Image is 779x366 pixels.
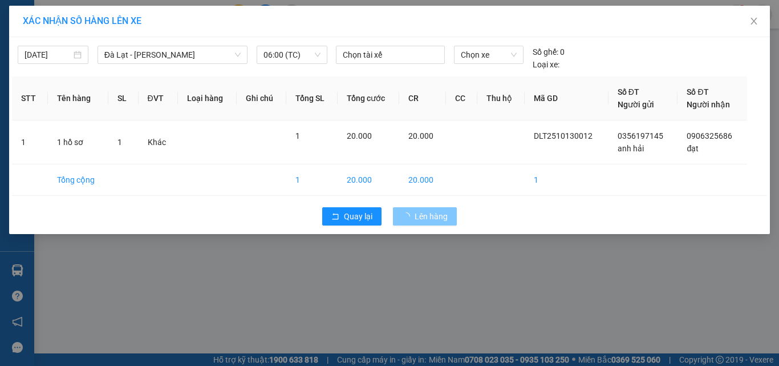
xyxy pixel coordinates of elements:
th: Tổng SL [286,77,338,120]
th: Thu hộ [477,77,525,120]
th: CR [399,77,447,120]
td: Tổng cộng [48,164,108,196]
text: DLT2510140009 [64,48,149,61]
th: ĐVT [139,77,178,120]
span: down [234,51,241,58]
span: 20.000 [408,131,433,140]
td: 20.000 [338,164,399,196]
span: 0356197145 [618,131,663,140]
span: Số ĐT [618,87,639,96]
span: Số ĐT [687,87,708,96]
td: 1 [525,164,608,196]
span: Người gửi [618,100,654,109]
th: Loại hàng [178,77,237,120]
span: loading [402,212,415,220]
th: Tên hàng [48,77,108,120]
span: 20.000 [347,131,372,140]
span: anh hải [618,144,644,153]
td: 20.000 [399,164,447,196]
input: 14/10/2025 [25,49,71,61]
span: DLT2510130012 [534,131,593,140]
th: Mã GD [525,77,608,120]
span: Lên hàng [415,210,448,223]
th: SL [108,77,138,120]
span: rollback [331,212,339,222]
th: Tổng cước [338,77,399,120]
span: 1 [117,138,122,147]
th: STT [12,77,48,120]
span: đạt [687,144,699,153]
td: Khác [139,120,178,164]
button: Close [738,6,770,38]
span: 1 [295,131,300,140]
div: Nhận: VP [PERSON_NAME] [119,67,205,91]
span: 06:00 (TC) [263,46,320,63]
th: CC [446,77,477,120]
span: close [749,17,758,26]
span: Người nhận [687,100,730,109]
div: 0 [533,46,565,58]
td: 1 [12,120,48,164]
span: Số ghế: [533,46,558,58]
span: Đà Lạt - Phan Thiết [104,46,241,63]
button: Lên hàng [393,207,457,226]
td: 1 hồ sơ [48,120,108,164]
span: XÁC NHẬN SỐ HÀNG LÊN XE [23,15,141,26]
button: rollbackQuay lại [322,207,382,226]
th: Ghi chú [237,77,286,120]
span: 0906325686 [687,131,732,140]
div: Gửi: VP [GEOGRAPHIC_DATA] [9,67,113,91]
td: 1 [286,164,338,196]
span: Loại xe: [533,58,559,71]
span: Chọn xe [461,46,517,63]
span: Quay lại [344,210,372,223]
